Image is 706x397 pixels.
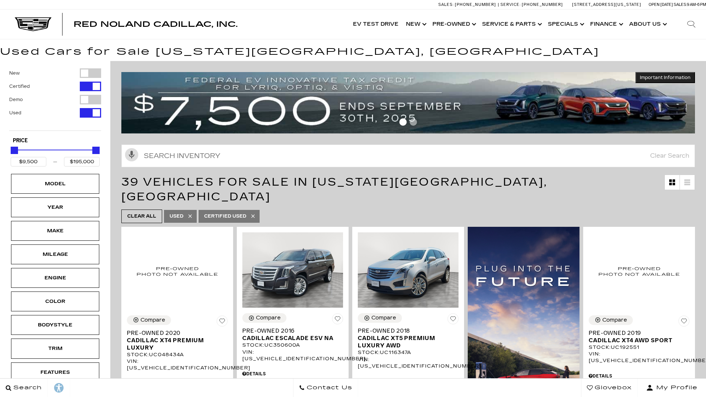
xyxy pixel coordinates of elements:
[242,327,338,335] span: Pre-Owned 2016
[11,292,99,311] div: ColorColor
[127,232,228,310] img: 2020 Cadillac XT4 Premium Luxury
[653,383,698,393] span: My Profile
[293,379,358,397] a: Contact Us
[358,335,453,349] span: Cadillac XT5 Premium Luxury AWD
[358,378,459,385] div: Pricing Details - Pre-Owned 2018 Cadillac XT5 Premium Luxury AWD
[74,21,238,28] a: Red Noland Cadillac, Inc.
[242,335,338,342] span: Cadillac Escalade ESV NA
[9,68,101,130] div: Filter by Vehicle Type
[544,10,586,39] a: Specials
[37,297,74,305] div: Color
[586,10,625,39] a: Finance
[11,339,99,358] div: TrimTrim
[678,315,689,329] button: Save Vehicle
[37,180,74,188] div: Model
[358,313,402,323] button: Compare Vehicle
[589,232,689,310] img: 2019 Cadillac XT4 AWD Sport
[37,274,74,282] div: Engine
[455,2,496,7] span: [PHONE_NUMBER]
[11,383,42,393] span: Search
[500,2,521,7] span: Service:
[74,20,238,29] span: Red Noland Cadillac, Inc.
[674,2,687,7] span: Sales:
[11,362,99,382] div: FeaturesFeatures
[429,10,478,39] a: Pre-Owned
[37,321,74,329] div: Bodystyle
[127,329,228,351] a: Pre-Owned 2020Cadillac XT4 Premium Luxury
[589,337,684,344] span: Cadillac XT4 AWD Sport
[593,383,632,393] span: Glovebox
[410,118,417,126] span: Go to slide 2
[242,371,343,377] div: Pricing Details - Pre-Owned 2016 Cadillac Escalade ESV NA
[15,17,51,31] a: Cadillac Dark Logo with Cadillac White Text
[9,96,23,103] label: Demo
[127,212,156,221] span: Clear All
[11,144,100,167] div: Price
[242,313,286,323] button: Compare Vehicle
[589,329,689,344] a: Pre-Owned 2019Cadillac XT4 AWD Sport
[242,232,343,308] img: 2016 Cadillac Escalade ESV NA
[358,232,459,308] img: 2018 Cadillac XT5 Premium Luxury AWD
[305,383,352,393] span: Contact Us
[358,327,453,335] span: Pre-Owned 2018
[649,2,673,7] span: Open [DATE]
[64,157,100,167] input: Maximum
[13,137,97,144] h5: Price
[11,174,99,194] div: ModelModel
[11,147,18,154] div: Minimum Price
[358,349,459,356] div: Stock : UC116347A
[11,197,99,217] div: YearYear
[640,75,691,81] span: Important Information
[602,317,627,323] div: Compare
[438,2,454,7] span: Sales:
[127,315,171,325] button: Compare Vehicle
[37,368,74,376] div: Features
[9,83,30,90] label: Certified
[687,2,706,7] span: 9 AM-6 PM
[242,327,343,342] a: Pre-Owned 2016Cadillac Escalade ESV NA
[121,175,548,203] span: 39 Vehicles for Sale in [US_STATE][GEOGRAPHIC_DATA], [GEOGRAPHIC_DATA]
[256,315,281,321] div: Compare
[37,344,74,353] div: Trim
[92,147,100,154] div: Maximum Price
[589,373,689,379] div: Pricing Details - Pre-Owned 2019 Cadillac XT4 AWD Sport
[332,313,343,327] button: Save Vehicle
[204,212,246,221] span: Certified Used
[121,72,695,133] img: vrp-tax-ending-august-version
[358,356,459,369] div: VIN: [US_VEHICLE_IDENTIFICATION_NUMBER]
[242,342,343,348] div: Stock : UC350600A
[9,69,20,77] label: New
[125,148,138,161] svg: Click to toggle on voice search
[127,337,222,351] span: Cadillac XT4 Premium Luxury
[37,227,74,235] div: Make
[11,221,99,241] div: MakeMake
[448,313,459,327] button: Save Vehicle
[589,344,689,351] div: Stock : UC192551
[589,351,689,364] div: VIN: [US_VEHICLE_IDENTIFICATION_NUMBER]
[242,349,343,362] div: VIN: [US_VEHICLE_IDENTIFICATION_NUMBER]
[127,351,228,358] div: Stock : UC048434A
[127,329,222,337] span: Pre-Owned 2020
[625,10,669,39] a: About Us
[140,317,165,323] div: Compare
[11,157,46,167] input: Minimum
[371,315,396,321] div: Compare
[572,2,641,7] a: [STREET_ADDRESS][US_STATE]
[121,144,695,167] input: Search Inventory
[402,10,429,39] a: New
[11,315,99,335] div: BodystyleBodystyle
[478,10,544,39] a: Service & Parts
[37,203,74,211] div: Year
[127,358,228,371] div: VIN: [US_VEHICLE_IDENTIFICATION_NUMBER]
[399,118,407,126] span: Go to slide 1
[11,268,99,288] div: EngineEngine
[589,329,684,337] span: Pre-Owned 2019
[498,3,565,7] a: Service: [PHONE_NUMBER]
[635,72,695,83] button: Important Information
[638,379,706,397] button: Open user profile menu
[170,212,183,221] span: Used
[522,2,563,7] span: [PHONE_NUMBER]
[438,3,498,7] a: Sales: [PHONE_NUMBER]
[217,315,228,329] button: Save Vehicle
